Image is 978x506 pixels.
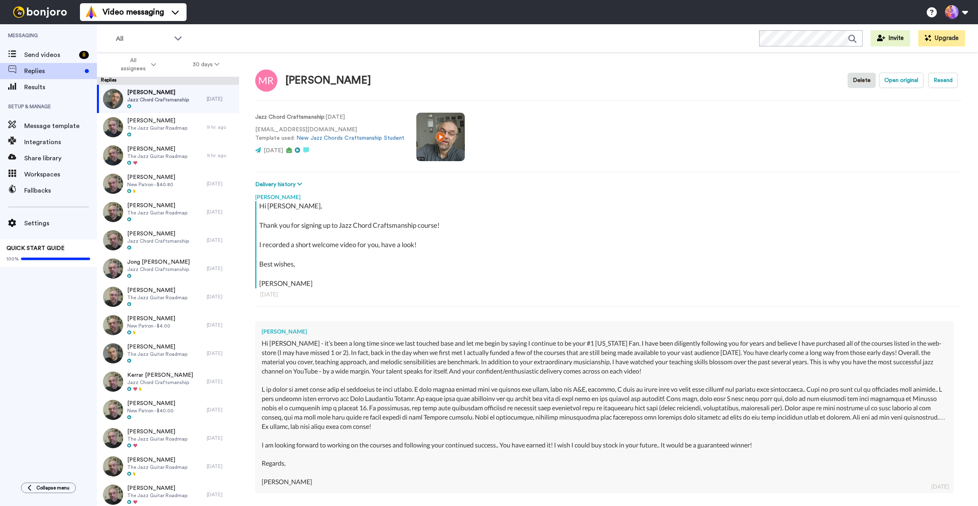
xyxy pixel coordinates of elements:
[103,456,123,477] img: 88d130c7-d204-445b-b9d6-050bea529de3-thumb.jpg
[97,283,239,311] a: [PERSON_NAME]The Jazz Guitar Roadmap[DATE]
[116,34,170,44] span: All
[127,436,187,442] span: The Jazz Guitar Roadmap
[127,97,189,103] span: Jazz Chord Craftsmanship
[255,189,962,201] div: [PERSON_NAME]
[6,256,19,262] span: 100%
[85,6,98,19] img: vm-color.svg
[127,153,187,160] span: The Jazz Guitar Roadmap
[207,96,235,102] div: [DATE]
[259,201,960,288] div: Hi [PERSON_NAME], Thank you for signing up to Jazz Chord Craftsmanship course! I recorded a short...
[103,428,123,448] img: 18889f28-38b8-49a2-86c2-90fb9e243065-thumb.jpg
[127,258,190,266] span: Jong [PERSON_NAME]
[207,435,235,441] div: [DATE]
[24,82,97,92] span: Results
[103,117,123,137] img: a74e8e99-2680-4d64-9cfe-d96747ac2845-thumb.jpg
[207,209,235,215] div: [DATE]
[207,322,235,328] div: [DATE]
[103,485,123,505] img: 1a9ea2f7-48c5-45e1-90b9-ae1e4e9004f0-thumb.jpg
[117,57,149,73] span: All assignees
[6,246,65,251] span: QUICK START GUIDE
[127,173,175,181] span: [PERSON_NAME]
[255,126,404,143] p: [EMAIL_ADDRESS][DOMAIN_NAME] Template used:
[127,323,175,329] span: New Patron - $4.00
[285,75,371,86] div: [PERSON_NAME]
[127,371,193,379] span: Kerrar [PERSON_NAME]
[103,145,123,166] img: c91879b8-0640-4cb0-a0c1-957657630b12-thumb.jpg
[174,57,238,72] button: 30 days
[21,483,76,493] button: Collapse menu
[262,339,947,487] div: Hi [PERSON_NAME] - it’s been a long time since we last touched base and let me begin by saying I ...
[918,30,965,46] button: Upgrade
[24,137,97,147] span: Integrations
[879,73,923,88] button: Open original
[127,286,187,294] span: [PERSON_NAME]
[24,50,76,60] span: Send videos
[207,407,235,413] div: [DATE]
[24,153,97,163] span: Share library
[103,89,123,109] img: 03a30d6a-4cbe-457f-9876-41c432f16af2-thumb.jpg
[24,186,97,195] span: Fallbacks
[97,170,239,198] a: [PERSON_NAME]New Patron - $40.80[DATE]
[207,463,235,470] div: [DATE]
[127,351,187,357] span: The Jazz Guitar Roadmap
[255,69,277,92] img: Image of Michael Rich
[127,379,193,386] span: Jazz Chord Craftsmanship
[97,113,239,141] a: [PERSON_NAME]The Jazz Guitar Roadmap9 hr. ago
[103,315,123,335] img: ee77b85b-531a-4a2b-ad6c-dbfdad5088b8-thumb.jpg
[127,181,175,188] span: New Patron - $40.80
[79,51,89,59] div: 8
[97,396,239,424] a: [PERSON_NAME]New Patron - $40.00[DATE]
[255,180,304,189] button: Delivery history
[127,145,187,153] span: [PERSON_NAME]
[103,400,123,420] img: 8fd8bd36-5747-44eb-9d39-94b8f2e3dc37-thumb.jpg
[127,407,175,414] span: New Patron - $40.00
[262,328,947,336] div: [PERSON_NAME]
[127,117,187,125] span: [PERSON_NAME]
[103,372,123,392] img: d54efac9-8aab-475b-9337-14b03c8c85c2-thumb.jpg
[127,464,187,470] span: The Jazz Guitar Roadmap
[207,152,235,159] div: 9 hr. ago
[24,218,97,228] span: Settings
[127,456,187,464] span: [PERSON_NAME]
[255,113,404,122] p: : [DATE]
[207,350,235,357] div: [DATE]
[103,287,123,307] img: f4249432-1ed5-4540-b33e-f6e19e988321-thumb.jpg
[97,85,239,113] a: [PERSON_NAME]Jazz Chord Craftsmanship[DATE]
[127,210,187,216] span: The Jazz Guitar Roadmap
[871,30,910,46] button: Invite
[97,339,239,367] a: [PERSON_NAME]The Jazz Guitar Roadmap[DATE]
[207,237,235,244] div: [DATE]
[127,484,187,492] span: [PERSON_NAME]
[255,114,324,120] strong: Jazz Chord Craftsmanship
[24,170,97,179] span: Workspaces
[207,294,235,300] div: [DATE]
[127,315,175,323] span: [PERSON_NAME]
[97,452,239,481] a: [PERSON_NAME]The Jazz Guitar Roadmap[DATE]
[24,121,97,131] span: Message template
[127,343,187,351] span: [PERSON_NAME]
[127,266,190,273] span: Jazz Chord Craftsmanship
[97,254,239,283] a: Jong [PERSON_NAME]Jazz Chord Craftsmanship[DATE]
[127,238,189,244] span: Jazz Chord Craftsmanship
[97,424,239,452] a: [PERSON_NAME]The Jazz Guitar Roadmap[DATE]
[207,491,235,498] div: [DATE]
[207,181,235,187] div: [DATE]
[103,174,123,194] img: 1b26c039-693c-4da3-b3b7-7ccfb8e81d4d-thumb.jpg
[97,226,239,254] a: [PERSON_NAME]Jazz Chord Craftsmanship[DATE]
[127,428,187,436] span: [PERSON_NAME]
[24,66,82,76] span: Replies
[99,53,174,76] button: All assignees
[260,290,957,298] div: [DATE]
[848,73,876,88] button: Delete
[127,294,187,301] span: The Jazz Guitar Roadmap
[207,378,235,385] div: [DATE]
[10,6,70,18] img: bj-logo-header-white.svg
[97,311,239,339] a: [PERSON_NAME]New Patron - $4.00[DATE]
[103,230,123,250] img: b88d46f1-3b67-433b-8021-ca81509ddce1-thumb.jpg
[207,265,235,272] div: [DATE]
[207,124,235,130] div: 9 hr. ago
[127,399,175,407] span: [PERSON_NAME]
[103,258,123,279] img: d31fe5e8-53d0-496b-b632-3ae35e94fa0e-thumb.jpg
[103,6,164,18] span: Video messaging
